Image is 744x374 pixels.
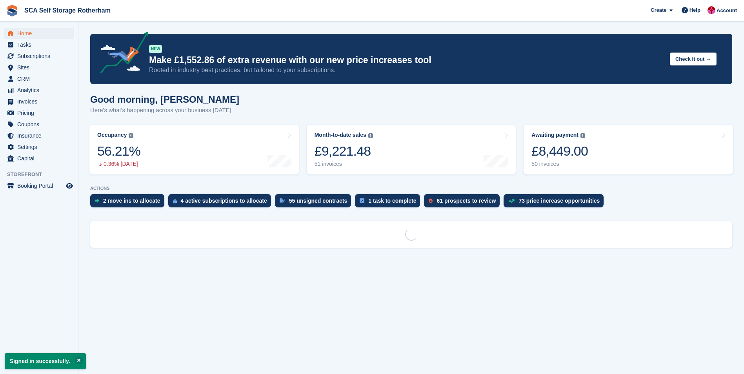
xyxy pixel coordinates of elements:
img: stora-icon-8386f47178a22dfd0bd8f6a31ec36ba5ce8667c1dd55bd0f319d3a0aa187defe.svg [6,5,18,16]
div: 4 active subscriptions to allocate [181,198,267,204]
img: active_subscription_to_allocate_icon-d502201f5373d7db506a760aba3b589e785aa758c864c3986d89f69b8ff3... [173,198,177,203]
img: Thomas Webb [708,6,715,14]
a: SCA Self Storage Rotherham [21,4,114,17]
a: Preview store [65,181,74,191]
span: Subscriptions [17,51,64,62]
span: Create [651,6,666,14]
span: Tasks [17,39,64,50]
a: 4 active subscriptions to allocate [168,194,275,211]
p: ACTIONS [90,186,732,191]
h1: Good morning, [PERSON_NAME] [90,94,239,105]
div: Awaiting payment [531,132,578,138]
a: menu [4,142,74,153]
img: icon-info-grey-7440780725fd019a000dd9b08b2336e03edf1995a4989e88bcd33f0948082b44.svg [129,133,133,138]
div: 73 price increase opportunities [518,198,600,204]
div: 51 invoices [315,161,373,167]
a: menu [4,39,74,50]
div: 1 task to complete [368,198,416,204]
div: 0.36% [DATE] [97,161,140,167]
div: 55 unsigned contracts [289,198,347,204]
div: £9,221.48 [315,143,373,159]
div: £8,449.00 [531,143,588,159]
img: contract_signature_icon-13c848040528278c33f63329250d36e43548de30e8caae1d1a13099fd9432cc5.svg [280,198,285,203]
div: Month-to-date sales [315,132,366,138]
div: 61 prospects to review [437,198,496,204]
img: icon-info-grey-7440780725fd019a000dd9b08b2336e03edf1995a4989e88bcd33f0948082b44.svg [580,133,585,138]
a: menu [4,153,74,164]
a: menu [4,62,74,73]
a: menu [4,51,74,62]
span: Booking Portal [17,180,64,191]
a: menu [4,73,74,84]
div: 2 move ins to allocate [103,198,160,204]
a: menu [4,96,74,107]
span: Home [17,28,64,39]
p: Signed in successfully. [5,353,86,369]
span: Coupons [17,119,64,130]
a: menu [4,130,74,141]
a: 55 unsigned contracts [275,194,355,211]
span: Pricing [17,107,64,118]
a: menu [4,107,74,118]
span: Insurance [17,130,64,141]
div: 56.21% [97,143,140,159]
img: task-75834270c22a3079a89374b754ae025e5fb1db73e45f91037f5363f120a921f8.svg [360,198,364,203]
span: Help [689,6,700,14]
a: menu [4,85,74,96]
a: Awaiting payment £8,449.00 50 invoices [524,125,733,174]
span: CRM [17,73,64,84]
p: Rooted in industry best practices, but tailored to your subscriptions. [149,66,664,74]
a: Month-to-date sales £9,221.48 51 invoices [307,125,516,174]
span: Capital [17,153,64,164]
img: prospect-51fa495bee0391a8d652442698ab0144808aea92771e9ea1ae160a38d050c398.svg [429,198,433,203]
a: Occupancy 56.21% 0.36% [DATE] [89,125,299,174]
span: Storefront [7,171,78,178]
p: Make £1,552.86 of extra revenue with our new price increases tool [149,54,664,66]
p: Here's what's happening across your business [DATE] [90,106,239,115]
img: icon-info-grey-7440780725fd019a000dd9b08b2336e03edf1995a4989e88bcd33f0948082b44.svg [368,133,373,138]
a: 61 prospects to review [424,194,504,211]
button: Check it out → [670,53,717,65]
span: Invoices [17,96,64,107]
span: Sites [17,62,64,73]
span: Analytics [17,85,64,96]
span: Account [717,7,737,15]
span: Settings [17,142,64,153]
a: menu [4,28,74,39]
a: menu [4,180,74,191]
img: price-adjustments-announcement-icon-8257ccfd72463d97f412b2fc003d46551f7dbcb40ab6d574587a9cd5c0d94... [94,32,149,76]
div: Occupancy [97,132,127,138]
a: menu [4,119,74,130]
img: move_ins_to_allocate_icon-fdf77a2bb77ea45bf5b3d319d69a93e2d87916cf1d5bf7949dd705db3b84f3ca.svg [95,198,99,203]
a: 73 price increase opportunities [504,194,608,211]
img: price_increase_opportunities-93ffe204e8149a01c8c9dc8f82e8f89637d9d84a8eef4429ea346261dce0b2c0.svg [508,199,515,203]
a: 2 move ins to allocate [90,194,168,211]
div: NEW [149,45,162,53]
a: 1 task to complete [355,194,424,211]
div: 50 invoices [531,161,588,167]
